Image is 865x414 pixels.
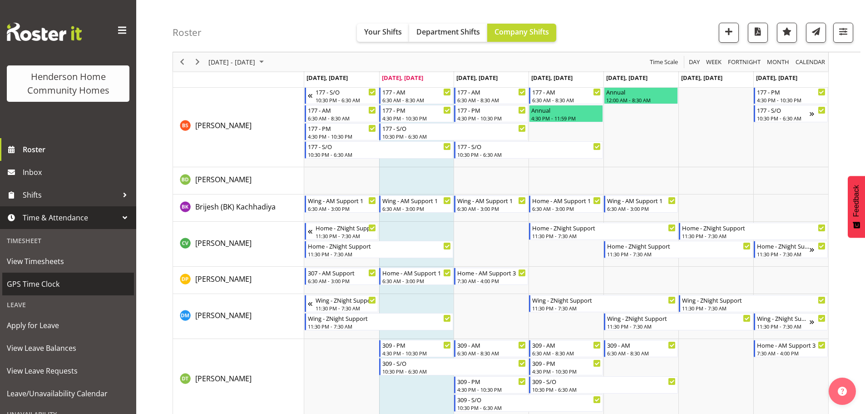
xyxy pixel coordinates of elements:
div: 11:30 PM - 7:30 AM [316,232,376,239]
div: Dipika Thapa"s event - 309 - AM Begin From Wednesday, September 3, 2025 at 6:30:00 AM GMT+12:00 E... [454,340,528,357]
div: 10:30 PM - 6:30 AM [382,368,526,375]
span: Your Shifts [364,27,402,37]
div: Next [190,52,205,71]
div: 309 - AM [607,340,676,349]
div: 10:30 PM - 6:30 AM [308,151,451,158]
div: Annual [531,105,601,115]
div: 10:30 PM - 6:30 AM [532,386,676,393]
div: Cheenee Vargas"s event - Home - ZNight Support Begin From Sunday, September 7, 2025 at 11:30:00 P... [754,241,828,258]
span: Brijesh (BK) Kachhadiya [195,202,276,212]
div: 11:30 PM - 7:30 AM [308,250,451,258]
div: 4:30 PM - 10:30 PM [532,368,601,375]
div: Wing - ZNight Support [607,314,751,323]
div: Billie Sothern"s event - 177 - S/O Begin From Sunday, August 31, 2025 at 10:30:00 PM GMT+12:00 En... [305,87,379,104]
div: 177 - AM [532,87,601,96]
a: [PERSON_NAME] [195,310,252,321]
button: Department Shifts [409,24,487,42]
button: Send a list of all shifts for the selected filtered period to all rostered employees. [806,23,826,43]
div: Daljeet Prasad"s event - Home - AM Support 3 Begin From Wednesday, September 3, 2025 at 7:30:00 A... [454,268,528,285]
span: Roster [23,143,132,156]
a: [PERSON_NAME] [195,174,252,185]
img: Rosterit website logo [7,23,82,41]
div: Billie Sothern"s event - 177 - S/O Begin From Monday, September 1, 2025 at 10:30:00 PM GMT+12:00 ... [305,141,454,159]
div: Wing - ZNight Support [757,314,810,323]
div: 177 - S/O [757,105,810,115]
div: Wing - ZNight Support [308,314,451,323]
span: calendar [795,56,826,68]
div: Wing - ZNight Support [682,295,825,304]
div: 4:30 PM - 10:30 PM [382,115,451,122]
div: 11:30 PM - 7:30 AM [757,323,810,330]
div: 7:30 AM - 4:00 PM [757,349,825,357]
div: Daljeet Prasad"s event - Home - AM Support 1 Begin From Tuesday, September 2, 2025 at 6:30:00 AM ... [379,268,453,285]
a: [PERSON_NAME] [195,120,252,131]
div: 4:30 PM - 10:30 PM [457,115,526,122]
div: Billie Sothern"s event - Annual Begin From Thursday, September 4, 2025 at 4:30:00 PM GMT+12:00 En... [529,105,603,122]
td: Billie-Rose Dunlop resource [173,167,304,195]
div: Home - ZNight Support [532,223,676,232]
div: Home - AM Support 1 [382,268,451,277]
div: Dipika Thapa"s event - 309 - PM Begin From Wednesday, September 3, 2025 at 4:30:00 PM GMT+12:00 E... [454,376,528,394]
div: 177 - AM [308,105,376,115]
div: Wing - AM Support 1 [308,196,376,205]
div: 309 - AM [532,340,601,349]
div: Dipika Thapa"s event - 309 - AM Begin From Friday, September 5, 2025 at 6:30:00 AM GMT+12:00 Ends... [604,340,678,357]
div: 6:30 AM - 3:00 PM [532,205,601,212]
div: Wing - AM Support 1 [607,196,676,205]
button: Add a new shift [719,23,739,43]
div: 177 - PM [382,105,451,115]
div: Billie Sothern"s event - 177 - PM Begin From Monday, September 1, 2025 at 4:30:00 PM GMT+12:00 En... [305,123,379,140]
div: 4:30 PM - 10:30 PM [757,96,825,104]
div: 11:30 PM - 7:30 AM [316,304,376,312]
span: [DATE], [DATE] [756,74,797,82]
div: Billie Sothern"s event - 177 - S/O Begin From Sunday, September 7, 2025 at 10:30:00 PM GMT+12:00 ... [754,105,828,122]
button: Timeline Month [766,56,791,68]
div: Dipika Thapa"s event - 309 - S/O Begin From Wednesday, September 3, 2025 at 10:30:00 PM GMT+12:00... [454,394,603,412]
div: Dipika Thapa"s event - 309 - PM Begin From Tuesday, September 2, 2025 at 4:30:00 PM GMT+12:00 End... [379,340,453,357]
span: [DATE], [DATE] [306,74,348,82]
a: View Timesheets [2,250,134,273]
div: 177 - S/O [316,87,376,96]
div: Annual [606,87,676,96]
span: Shifts [23,188,118,202]
div: Daniel Marticio"s event - Wing - ZNight Support Begin From Saturday, September 6, 2025 at 11:30:0... [679,295,828,312]
div: Home - AM Support 3 [757,340,825,349]
div: 309 - S/O [382,359,526,368]
button: Company Shifts [487,24,556,42]
div: Daniel Marticio"s event - Wing - ZNight Support Begin From Thursday, September 4, 2025 at 11:30:0... [529,295,678,312]
div: Home - ZNight Support [607,241,751,250]
button: Feedback - Show survey [848,176,865,238]
div: Daniel Marticio"s event - Wing - ZNight Support Begin From Friday, September 5, 2025 at 11:30:00 ... [604,313,753,330]
span: [DATE], [DATE] [456,74,498,82]
span: Time & Attendance [23,211,118,224]
div: 307 - AM Support [308,268,376,277]
a: [PERSON_NAME] [195,373,252,384]
span: [PERSON_NAME] [195,175,252,185]
div: Billie Sothern"s event - 177 - S/O Begin From Wednesday, September 3, 2025 at 10:30:00 PM GMT+12:... [454,141,603,159]
button: Next [192,56,204,68]
div: Brijesh (BK) Kachhadiya"s event - Wing - AM Support 1 Begin From Tuesday, September 2, 2025 at 6:... [379,195,453,213]
button: Timeline Week [705,56,723,68]
span: Apply for Leave [7,319,129,332]
div: Wing - ZNight Support [532,295,676,304]
span: [PERSON_NAME] [195,374,252,384]
div: 11:30 PM - 7:30 AM [682,304,825,312]
td: Billie Sothern resource [173,86,304,167]
div: Daniel Marticio"s event - Wing - ZNight Support Begin From Monday, September 1, 2025 at 11:30:00 ... [305,313,454,330]
span: Time Scale [649,56,679,68]
div: Previous [174,52,190,71]
div: 7:30 AM - 4:00 PM [457,277,526,284]
div: Dipika Thapa"s event - 309 - AM Begin From Thursday, September 4, 2025 at 6:30:00 AM GMT+12:00 En... [529,340,603,357]
span: GPS Time Clock [7,277,129,291]
button: Previous [176,56,188,68]
span: [DATE], [DATE] [681,74,722,82]
div: 6:30 AM - 3:00 PM [308,277,376,284]
div: 11:30 PM - 7:30 AM [757,250,810,258]
button: Time Scale [648,56,680,68]
div: 6:30 AM - 8:30 AM [457,349,526,357]
span: [DATE], [DATE] [531,74,573,82]
td: Daniel Marticio resource [173,294,304,339]
div: Billie Sothern"s event - 177 - AM Begin From Thursday, September 4, 2025 at 6:30:00 AM GMT+12:00 ... [529,87,603,104]
img: help-xxl-2.png [838,387,847,396]
div: 309 - AM [457,340,526,349]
